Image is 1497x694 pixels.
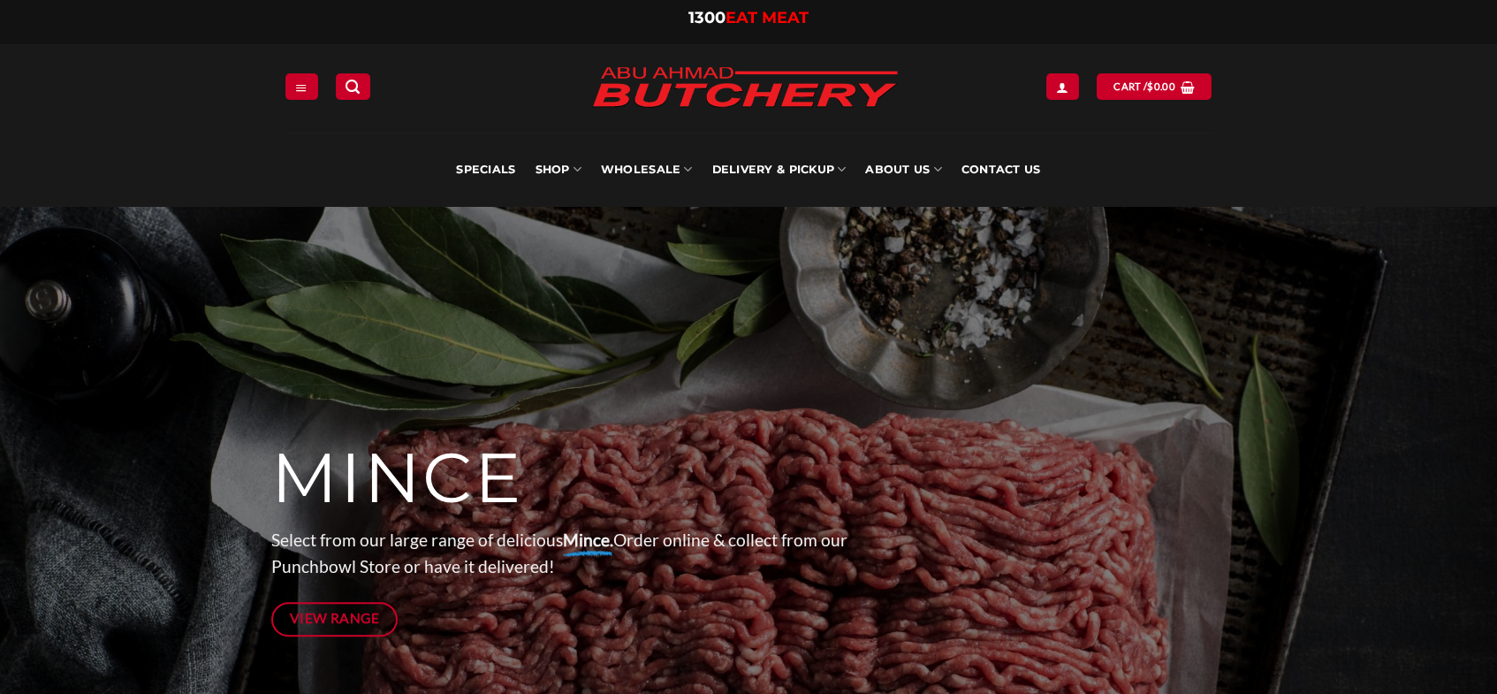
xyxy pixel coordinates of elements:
bdi: 0.00 [1147,80,1175,92]
a: SHOP [536,133,581,207]
span: EAT MEAT [726,8,809,27]
span: View Range [290,607,380,629]
a: View cart [1097,73,1211,99]
span: MINCE [271,436,523,521]
a: Wholesale [601,133,693,207]
a: Menu [285,73,317,99]
a: About Us [865,133,941,207]
img: Abu Ahmad Butchery [577,55,913,122]
a: Specials [456,133,515,207]
span: Cart / [1113,79,1175,95]
span: Select from our large range of delicious Order online & collect from our Punchbowl Store or have ... [271,530,847,577]
span: 1300 [688,8,726,27]
strong: Mince. [563,530,613,550]
a: Search [336,73,369,99]
a: 1300EAT MEAT [688,8,809,27]
span: $ [1147,79,1153,95]
a: Login [1046,73,1078,99]
a: View Range [271,602,398,637]
a: Delivery & Pickup [712,133,847,207]
a: Contact Us [961,133,1041,207]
